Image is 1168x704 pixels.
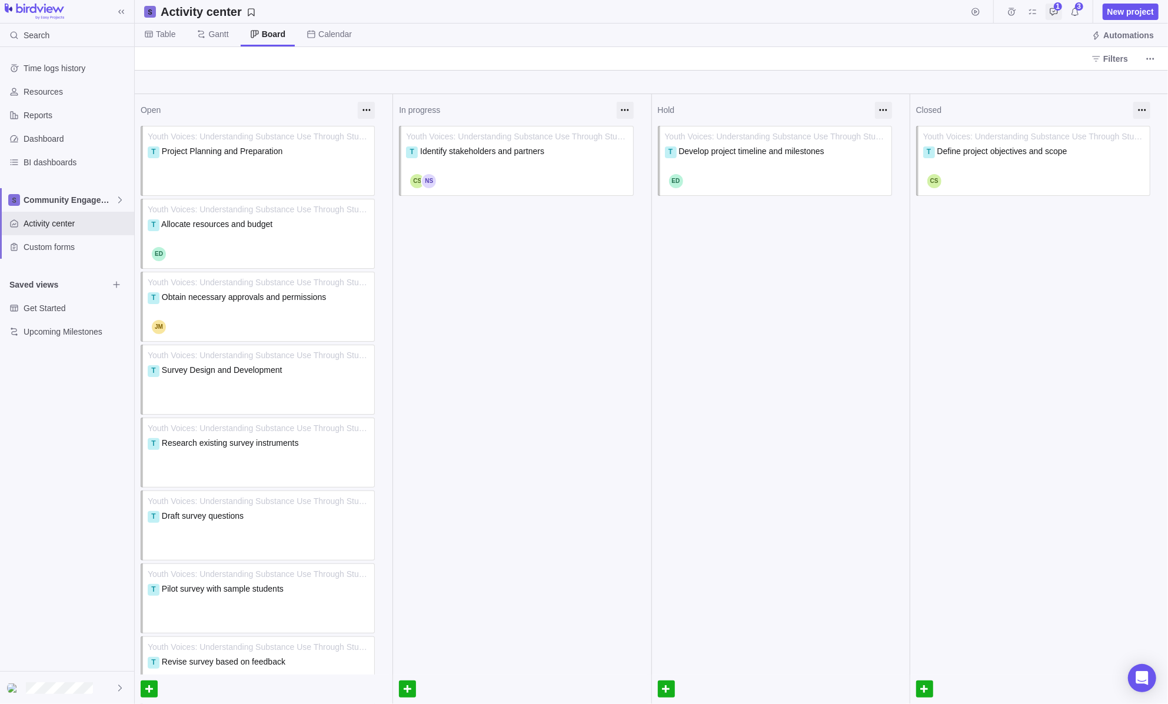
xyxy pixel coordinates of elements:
span: Survey Design and Development [162,365,282,375]
span: Community Engagement [24,194,115,206]
a: Approval requests [1046,9,1062,18]
div: More actions [875,102,892,119]
span: Time logs [1003,4,1020,20]
div: T [923,146,935,158]
a: Notifications [1067,9,1083,18]
div: Closed [916,104,1127,116]
span: Obtain necessary approvals and permissions [162,292,326,302]
div: In progress [399,104,610,116]
div: Emerita D’Sylva [669,174,683,188]
div: T [148,146,159,158]
span: New project [1107,6,1154,18]
span: Youth Voices: Understanding Substance Use Through Student Surveys (1) [148,276,370,288]
img: logo [5,4,64,20]
div: Chandni Sondagar [927,174,941,188]
a: Time logs [1003,9,1020,18]
span: Youth Voices: Understanding Substance Use Through Student Surveys (1) [148,422,370,434]
div: T [148,584,159,596]
div: James Murray [152,320,166,334]
span: Upcoming Milestones [24,326,129,338]
span: Youth Voices: Understanding Substance Use Through Student Surveys (1) [665,131,887,142]
span: Automations [1087,27,1159,44]
span: Define project objectives and scope [937,146,1067,156]
div: More actions [1133,102,1150,119]
span: Dashboard [24,133,129,145]
span: More actions [1142,51,1159,67]
span: Approval requests [1046,4,1062,20]
span: Youth Voices: Understanding Substance Use Through Student Surveys (1) [148,349,370,361]
span: Notifications [1067,4,1083,20]
span: Table [156,28,175,40]
div: More actions [617,102,634,119]
div: T [148,657,159,669]
span: Draft survey questions [162,511,244,521]
div: Chandni Sondagar [410,174,424,188]
span: Youth Voices: Understanding Substance Use Through Student Surveys (1) [148,568,370,580]
h2: Activity center [161,4,242,20]
span: Start timer [967,4,984,20]
span: Search [24,29,49,41]
span: Research existing survey instruments [162,438,299,448]
span: Activity center [24,218,129,229]
a: My assignments [1024,9,1041,18]
span: Calendar [318,28,352,40]
span: Develop project timeline and milestones [678,146,824,156]
span: Youth Voices: Understanding Substance Use Through Student Surveys (1) [148,131,370,142]
span: Revise survey based on feedback [162,657,285,666]
span: Youth Voices: Understanding Substance Use Through Student Surveys (1) [148,641,370,653]
span: Youth Voices: Understanding Substance Use Through Student Surveys (1) [406,131,628,142]
div: Open Intercom Messenger [1128,664,1156,692]
span: Resources [24,86,129,98]
div: Emerita D’Sylva [152,247,166,261]
span: Gantt [208,28,228,40]
div: T [148,365,159,377]
span: Browse views [108,276,125,293]
span: Youth Voices: Understanding Substance Use Through Student Surveys (1) [148,203,370,215]
div: T [148,292,159,304]
span: Allocate resources and budget [161,219,272,229]
span: Filters [1103,53,1128,65]
div: Hold [658,104,869,116]
span: Saved views [9,279,108,291]
span: Project Planning and Preparation [162,146,282,156]
div: More actions [358,102,375,119]
span: My assignments [1024,4,1041,20]
span: Time logs history [24,62,129,74]
span: Reports [24,109,129,121]
div: T [148,438,159,450]
span: New project [1103,4,1159,20]
div: T [406,146,418,158]
div: Nina Salazar [422,174,436,188]
span: Board [262,28,285,40]
span: BI dashboards [24,156,129,168]
div: T [148,219,159,231]
div: T [148,511,159,523]
span: Filters [1087,51,1133,67]
span: Pilot survey with sample students [162,584,284,593]
span: Automations [1103,29,1154,41]
span: Identify stakeholders and partners [420,146,544,156]
span: Custom forms [24,241,129,253]
img: Show [7,683,21,693]
span: Youth Voices: Understanding Substance Use Through Student Surveys (1) [148,495,370,507]
div: Chandni Sondagar [7,681,21,695]
div: Open [141,104,352,116]
span: Get Started [24,302,129,314]
div: T [665,146,677,158]
span: Save your current layout and filters as a View [156,4,261,20]
span: Youth Voices: Understanding Substance Use Through Student Surveys (1) [923,131,1146,142]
